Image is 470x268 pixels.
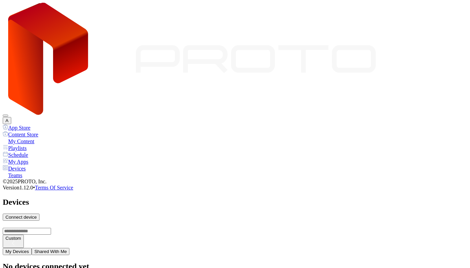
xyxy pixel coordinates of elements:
[3,198,467,207] h2: Devices
[3,117,11,124] button: A
[3,165,467,172] a: Devices
[3,138,467,145] a: My Content
[3,248,32,255] button: My Devices
[32,248,70,255] button: Shared With Me
[3,185,35,190] span: Version 1.12.0 •
[3,124,467,131] a: App Store
[3,145,467,151] a: Playlists
[3,158,467,165] a: My Apps
[3,172,467,179] a: Teams
[3,179,467,185] div: © 2025 PROTO, Inc.
[3,151,467,158] a: Schedule
[3,214,39,221] button: Connect device
[3,131,467,138] a: Content Store
[3,235,24,248] button: Custom
[5,215,37,220] div: Connect device
[5,236,21,241] div: Custom
[35,185,74,190] a: Terms Of Service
